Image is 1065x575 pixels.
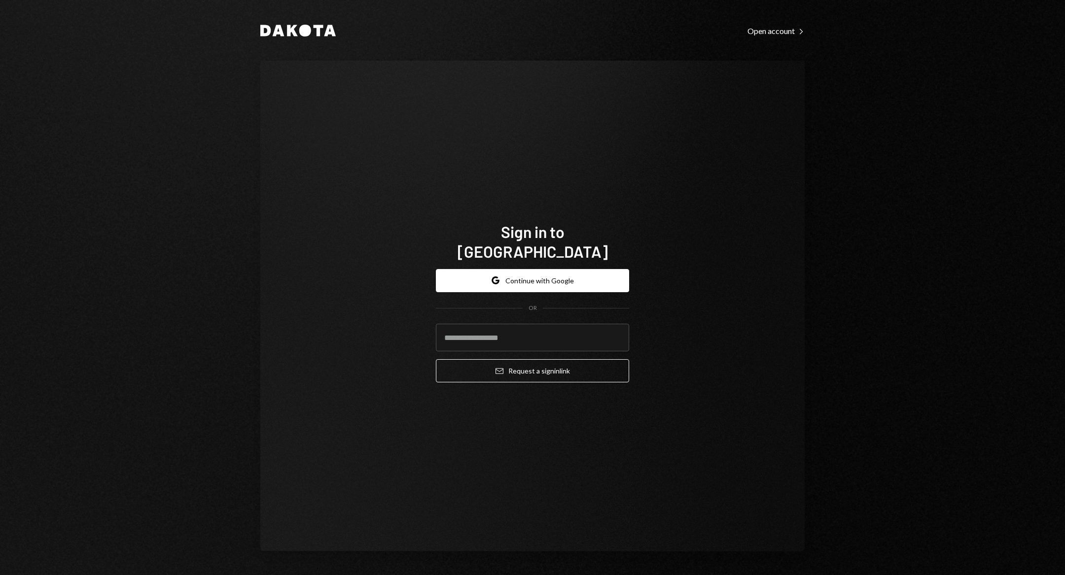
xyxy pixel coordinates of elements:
h1: Sign in to [GEOGRAPHIC_DATA] [436,222,629,261]
button: Request a signinlink [436,359,629,382]
button: Continue with Google [436,269,629,292]
a: Open account [747,25,805,36]
div: Open account [747,26,805,36]
div: OR [529,304,537,312]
